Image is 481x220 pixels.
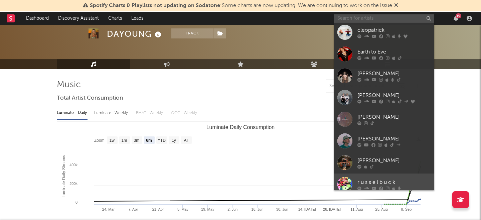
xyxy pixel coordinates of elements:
a: [PERSON_NAME] [334,152,434,174]
div: Earth to Eve [357,48,431,56]
button: 19 [454,16,458,21]
a: Dashboard [21,12,53,25]
text: 14. [DATE] [298,207,316,211]
a: Earth to Eve [334,43,434,65]
div: r u s s e l b u c k [357,178,431,186]
a: cleopatrick [334,21,434,43]
text: 0 [75,200,77,204]
text: 19. May [201,207,214,211]
div: [PERSON_NAME] [357,91,431,99]
text: 7. Apr [128,207,138,211]
text: 30. Jun [276,207,288,211]
text: YTD [158,138,166,143]
text: Luminate Daily Consumption [206,124,275,130]
input: Search for artists [334,14,434,23]
text: Zoom [94,138,105,143]
text: All [184,138,188,143]
text: 2. Jun [227,207,237,211]
button: Track [171,28,213,38]
span: Dismiss [394,3,398,8]
div: 19 [456,13,461,18]
span: Total Artist Consumption [57,94,123,102]
text: 21. Apr [152,207,164,211]
text: Luminate Daily Streams [61,155,66,197]
a: [PERSON_NAME] [334,65,434,87]
div: [PERSON_NAME] [357,135,431,143]
a: Discovery Assistant [53,12,104,25]
a: [PERSON_NAME] [334,108,434,130]
text: 16. Jun [251,207,263,211]
a: [PERSON_NAME] [334,130,434,152]
text: 6m [146,138,152,143]
div: Luminate - Weekly [94,107,129,119]
text: 3m [134,138,140,143]
a: Charts [104,12,127,25]
text: 1m [122,138,127,143]
input: Search by song name or URL [326,84,396,89]
div: [PERSON_NAME] [357,70,431,78]
div: DAYOUNG [107,28,163,39]
a: Leads [127,12,148,25]
text: 11. Aug [350,207,363,211]
div: [PERSON_NAME] [357,113,431,121]
text: 5. May [177,207,189,211]
span: Spotify Charts & Playlists not updating on Sodatone [90,3,220,8]
span: : Some charts are now updating. We are continuing to work on the issue [90,3,392,8]
div: Luminate - Daily [57,107,88,119]
text: 1w [110,138,115,143]
text: 8. Sep [401,207,412,211]
div: [PERSON_NAME] [357,156,431,164]
div: cleopatrick [357,26,431,34]
text: 400k [69,163,77,167]
text: 25. Aug [375,207,388,211]
text: 28. [DATE] [323,207,341,211]
text: 24. Mar [102,207,115,211]
a: r u s s e l b u c k [334,174,434,195]
text: 1y [172,138,176,143]
text: 200k [69,182,77,186]
a: [PERSON_NAME] [334,87,434,108]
